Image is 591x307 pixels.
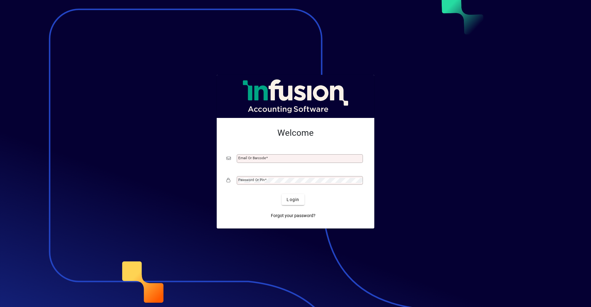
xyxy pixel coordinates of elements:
[271,212,316,219] span: Forgot your password?
[282,194,304,205] button: Login
[287,196,299,203] span: Login
[238,156,266,160] mat-label: Email or Barcode
[268,210,318,221] a: Forgot your password?
[238,178,265,182] mat-label: Password or Pin
[227,128,364,138] h2: Welcome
